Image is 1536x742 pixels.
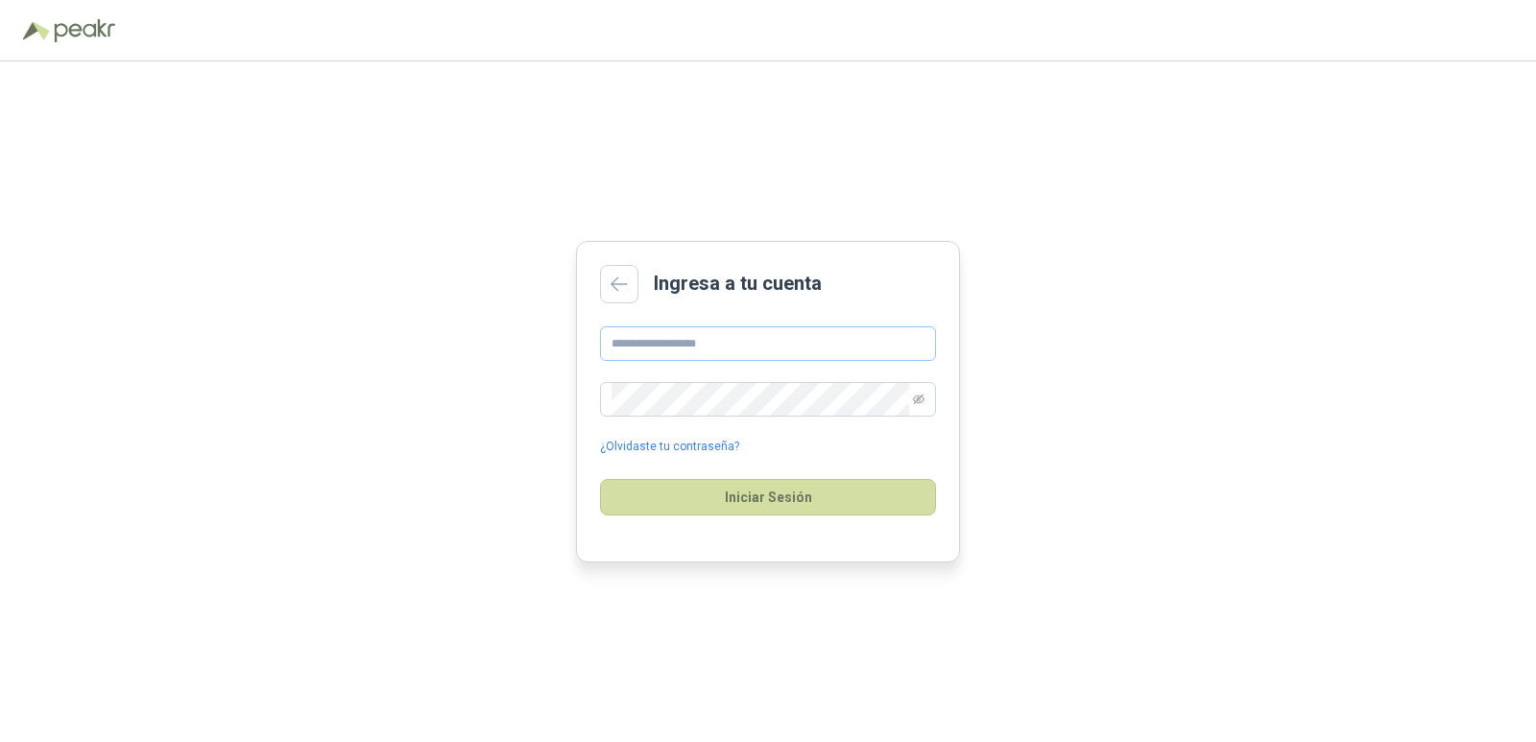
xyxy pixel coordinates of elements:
[913,394,924,405] span: eye-invisible
[600,479,936,515] button: Iniciar Sesión
[54,19,115,42] img: Peakr
[600,438,739,456] a: ¿Olvidaste tu contraseña?
[23,21,50,40] img: Logo
[654,269,822,299] h2: Ingresa a tu cuenta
